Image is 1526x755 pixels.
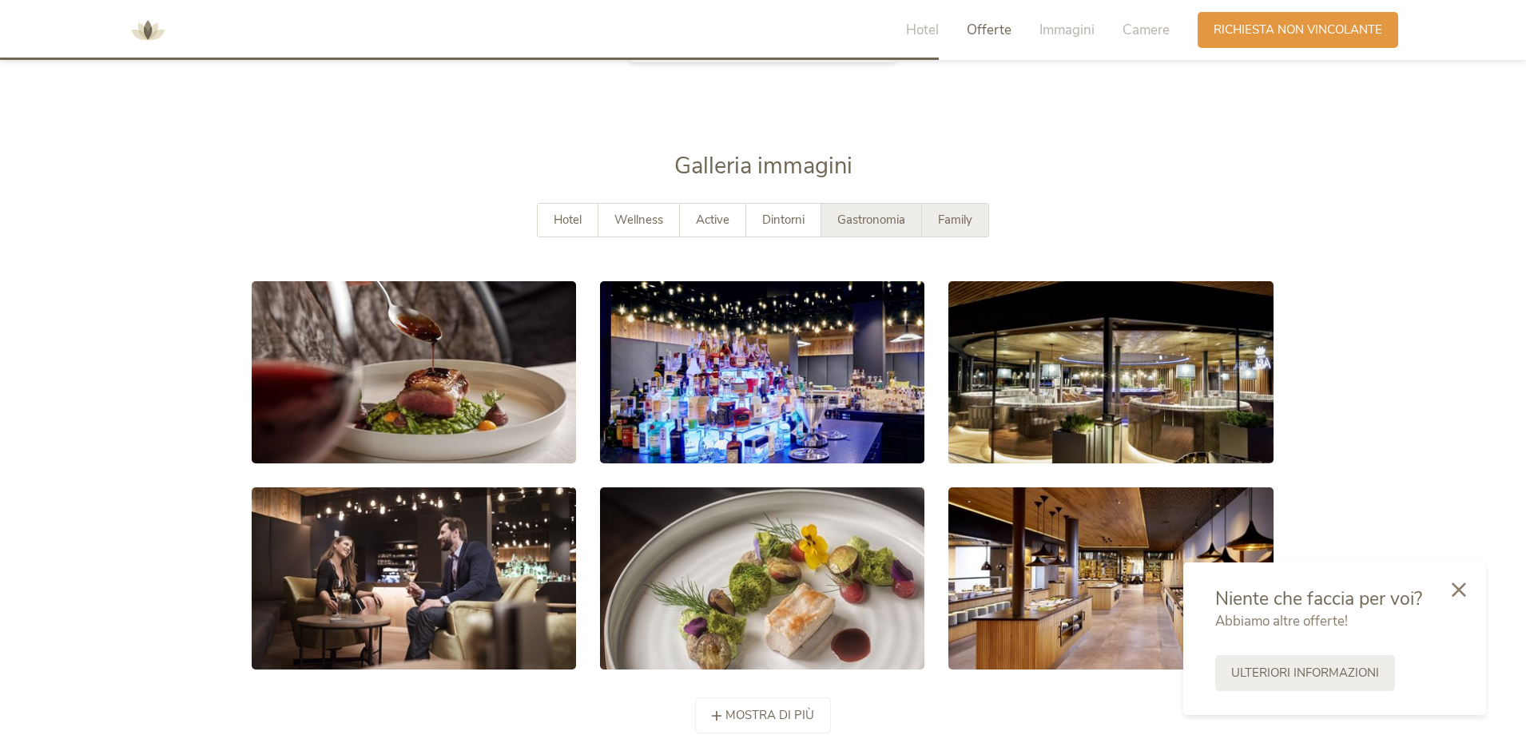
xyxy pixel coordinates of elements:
span: Hotel [906,21,939,39]
span: Galleria immagini [674,150,852,181]
span: Family [938,212,972,228]
span: Ulteriori informazioni [1231,665,1379,681]
span: Offerte [967,21,1011,39]
span: Immagini [1039,21,1095,39]
span: Dintorni [762,212,805,228]
span: Richiesta non vincolante [1214,22,1382,38]
img: AMONTI & LUNARIS Wellnessresort [124,6,172,54]
span: Active [696,212,729,228]
span: Hotel [554,212,582,228]
span: Gastronomia [837,212,905,228]
a: Ulteriori informazioni [1215,655,1395,691]
span: Abbiamo altre offerte! [1215,612,1348,630]
span: Wellness [614,212,663,228]
a: AMONTI & LUNARIS Wellnessresort [124,24,172,35]
span: mostra di più [725,707,814,724]
span: Niente che faccia per voi? [1215,586,1422,611]
span: Camere [1123,21,1170,39]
